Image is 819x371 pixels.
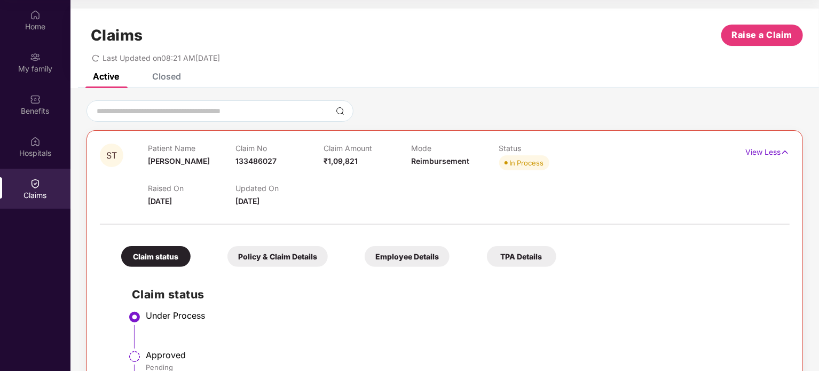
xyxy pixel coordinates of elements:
div: Claim status [121,246,191,267]
p: Mode [411,144,499,153]
img: svg+xml;base64,PHN2ZyBpZD0iU3RlcC1BY3RpdmUtMzJ4MzIiIHhtbG5zPSJodHRwOi8vd3d3LnczLm9yZy8yMDAwL3N2Zy... [128,311,141,323]
p: Claim No [235,144,323,153]
button: Raise a Claim [721,25,803,46]
p: Patient Name [148,144,235,153]
img: svg+xml;base64,PHN2ZyBpZD0iQ2xhaW0iIHhtbG5zPSJodHRwOi8vd3d3LnczLm9yZy8yMDAwL3N2ZyIgd2lkdGg9IjIwIi... [30,178,41,189]
span: [PERSON_NAME] [148,156,210,165]
p: Status [499,144,587,153]
p: Raised On [148,184,235,193]
img: svg+xml;base64,PHN2ZyBpZD0iSG9zcGl0YWxzIiB4bWxucz0iaHR0cDovL3d3dy53My5vcmcvMjAwMC9zdmciIHdpZHRoPS... [30,136,41,147]
div: Policy & Claim Details [227,246,328,267]
span: 133486027 [235,156,277,165]
div: Approved [146,350,779,360]
div: Employee Details [365,246,450,267]
p: Updated On [235,184,323,193]
img: svg+xml;base64,PHN2ZyBpZD0iSG9tZSIgeG1sbnM9Imh0dHA6Ly93d3cudzMub3JnLzIwMDAvc3ZnIiB3aWR0aD0iMjAiIG... [30,10,41,20]
div: Under Process [146,310,779,321]
span: Reimbursement [411,156,469,165]
img: svg+xml;base64,PHN2ZyBpZD0iU3RlcC1QZW5kaW5nLTMyeDMyIiB4bWxucz0iaHR0cDovL3d3dy53My5vcmcvMjAwMC9zdm... [128,350,141,363]
span: Last Updated on 08:21 AM[DATE] [103,53,220,62]
p: Claim Amount [324,144,411,153]
span: ₹1,09,821 [324,156,358,165]
span: redo [92,53,99,62]
span: [DATE] [235,196,259,206]
img: svg+xml;base64,PHN2ZyB4bWxucz0iaHR0cDovL3d3dy53My5vcmcvMjAwMC9zdmciIHdpZHRoPSIxNyIgaGVpZ2h0PSIxNy... [781,146,790,158]
img: svg+xml;base64,PHN2ZyB3aWR0aD0iMjAiIGhlaWdodD0iMjAiIHZpZXdCb3g9IjAgMCAyMCAyMCIgZmlsbD0ibm9uZSIgeG... [30,52,41,62]
h1: Claims [91,26,143,44]
img: svg+xml;base64,PHN2ZyBpZD0iU2VhcmNoLTMyeDMyIiB4bWxucz0iaHR0cDovL3d3dy53My5vcmcvMjAwMC9zdmciIHdpZH... [336,107,344,115]
h2: Claim status [132,286,779,303]
span: Raise a Claim [732,28,793,42]
div: TPA Details [487,246,556,267]
div: In Process [510,157,544,168]
img: svg+xml;base64,PHN2ZyBpZD0iQmVuZWZpdHMiIHhtbG5zPSJodHRwOi8vd3d3LnczLm9yZy8yMDAwL3N2ZyIgd2lkdGg9Ij... [30,94,41,105]
div: Active [93,71,119,82]
span: [DATE] [148,196,172,206]
p: View Less [745,144,790,158]
span: ST [106,151,117,160]
div: Closed [152,71,181,82]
